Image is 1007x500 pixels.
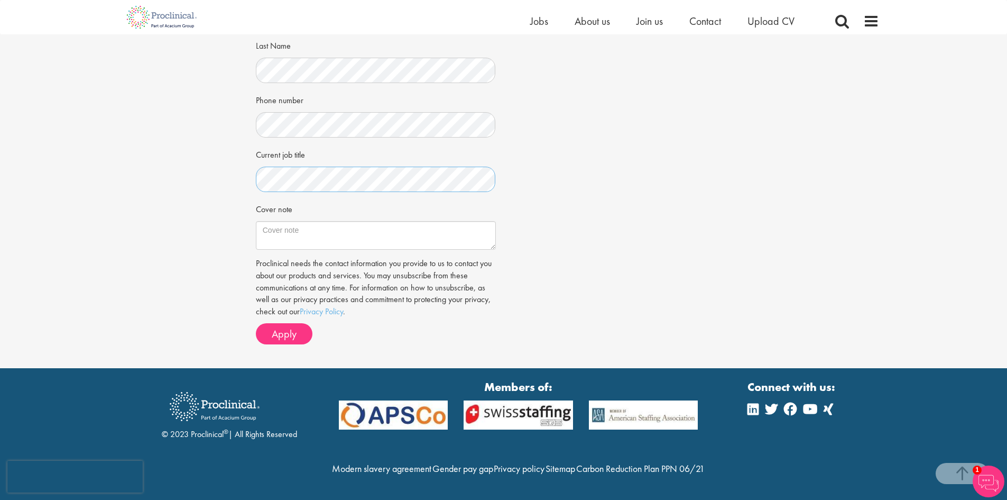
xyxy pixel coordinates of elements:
a: Sitemap [546,462,575,475]
img: Chatbot [973,466,1004,497]
iframe: reCAPTCHA [7,461,143,493]
label: Current job title [256,146,305,161]
a: Jobs [530,14,548,28]
img: Proclinical Recruitment [162,385,267,429]
a: Carbon Reduction Plan PPN 06/21 [576,462,705,475]
a: Modern slavery agreement [332,462,431,475]
p: Proclinical needs the contact information you provide to us to contact you about our products and... [256,258,496,318]
strong: Connect with us: [747,379,837,395]
a: Join us [636,14,663,28]
span: 1 [973,466,982,475]
a: Gender pay gap [432,462,493,475]
label: Cover note [256,200,292,216]
button: Apply [256,323,312,344]
strong: Members of: [339,379,698,395]
img: APSCo [331,401,456,430]
img: APSCo [581,401,706,430]
img: APSCo [456,401,581,430]
span: Apply [272,327,297,341]
a: Contact [689,14,721,28]
label: Phone number [256,91,303,107]
label: Last Name [256,37,291,52]
div: © 2023 Proclinical | All Rights Reserved [162,384,297,441]
a: Privacy Policy [300,306,343,317]
a: Privacy policy [494,462,544,475]
a: About us [575,14,610,28]
a: Upload CV [747,14,794,28]
sup: ® [224,428,228,436]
